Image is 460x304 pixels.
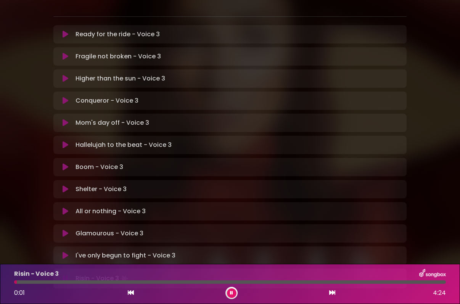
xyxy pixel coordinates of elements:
[76,229,143,238] p: Glamourous - Voice 3
[76,251,175,260] p: I've only begun to fight - Voice 3
[76,118,149,127] p: Mom's day off - Voice 3
[419,269,446,279] img: songbox-logo-white.png
[76,140,172,150] p: Hallelujah to the beat - Voice 3
[14,269,59,278] p: Risin - Voice 3
[76,207,146,216] p: All or nothing - Voice 3
[76,74,165,83] p: Higher than the sun - Voice 3
[76,30,160,39] p: Ready for the ride - Voice 3
[433,288,446,298] span: 4:24
[76,185,127,194] p: Shelter - Voice 3
[76,162,123,172] p: Boom - Voice 3
[76,52,161,61] p: Fragile not broken - Voice 3
[76,96,138,105] p: Conqueror - Voice 3
[14,288,25,297] span: 0:01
